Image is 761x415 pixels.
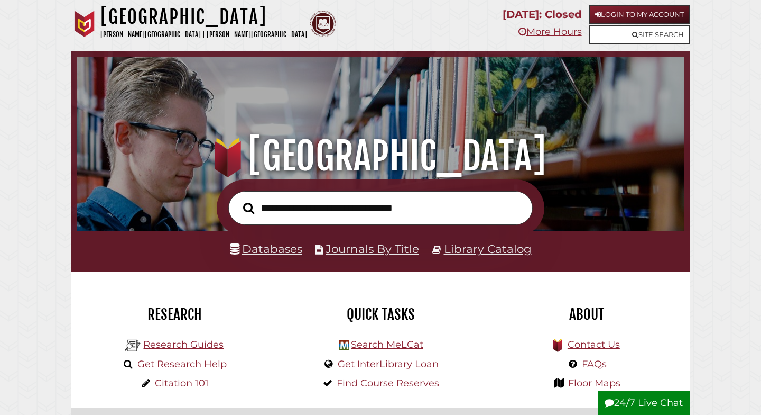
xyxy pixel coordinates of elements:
a: Floor Maps [568,377,620,389]
i: Search [243,202,254,214]
h2: Research [79,305,270,323]
img: Hekman Library Logo [339,340,349,350]
a: Research Guides [143,339,224,350]
a: Get InterLibrary Loan [338,358,439,370]
img: Calvin Theological Seminary [310,11,336,37]
a: Contact Us [568,339,620,350]
h1: [GEOGRAPHIC_DATA] [88,133,673,179]
h1: [GEOGRAPHIC_DATA] [100,5,307,29]
a: Find Course Reserves [337,377,439,389]
a: Get Research Help [137,358,227,370]
button: Search [238,200,259,217]
p: [DATE]: Closed [503,5,582,24]
a: Search MeLCat [351,339,423,350]
h2: Quick Tasks [285,305,476,323]
img: Hekman Library Logo [125,338,141,354]
h2: About [491,305,682,323]
p: [PERSON_NAME][GEOGRAPHIC_DATA] | [PERSON_NAME][GEOGRAPHIC_DATA] [100,29,307,41]
a: Library Catalog [444,242,532,256]
a: Databases [230,242,302,256]
a: Citation 101 [155,377,209,389]
a: More Hours [518,26,582,38]
a: Login to My Account [589,5,690,24]
a: FAQs [582,358,607,370]
a: Journals By Title [326,242,419,256]
img: Calvin University [71,11,98,37]
a: Site Search [589,25,690,44]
